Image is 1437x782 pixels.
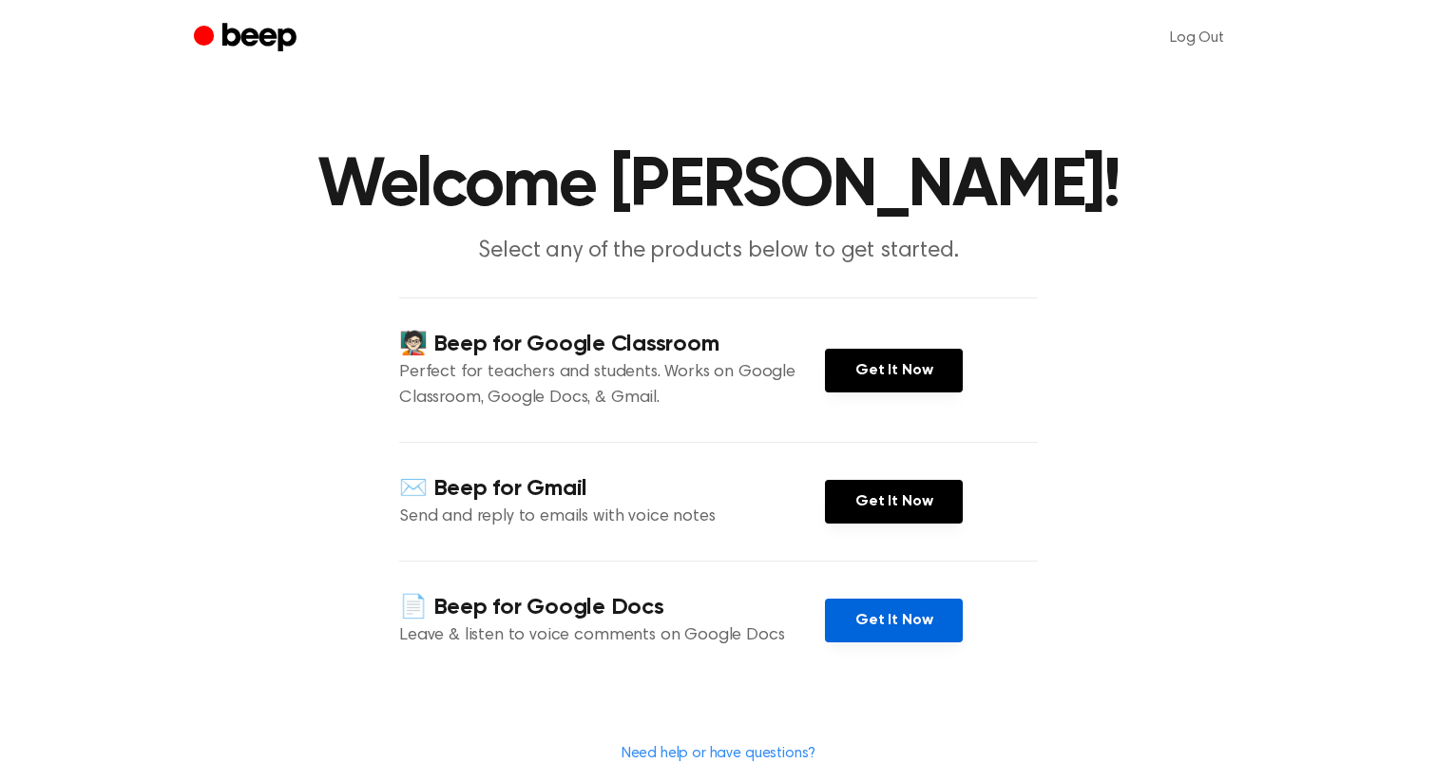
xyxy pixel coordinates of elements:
a: Beep [194,20,301,57]
a: Log Out [1151,15,1243,61]
h4: 📄 Beep for Google Docs [399,592,825,623]
h1: Welcome [PERSON_NAME]! [232,152,1205,220]
a: Get It Now [825,599,963,642]
p: Select any of the products below to get started. [354,236,1083,267]
h4: 🧑🏻‍🏫 Beep for Google Classroom [399,329,825,360]
a: Get It Now [825,349,963,392]
p: Perfect for teachers and students. Works on Google Classroom, Google Docs, & Gmail. [399,360,825,411]
p: Leave & listen to voice comments on Google Docs [399,623,825,649]
h4: ✉️ Beep for Gmail [399,473,825,505]
a: Get It Now [825,480,963,524]
a: Need help or have questions? [622,746,816,761]
p: Send and reply to emails with voice notes [399,505,825,530]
